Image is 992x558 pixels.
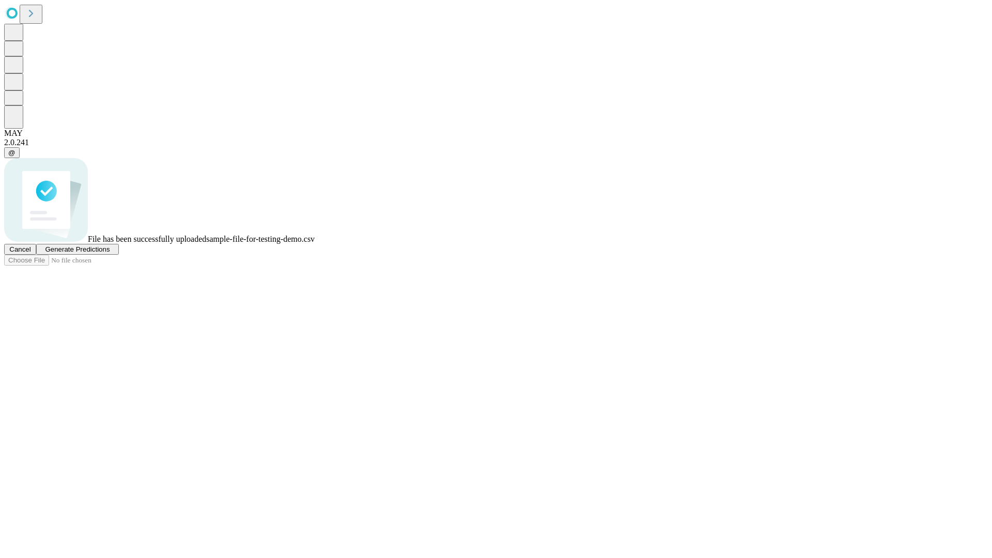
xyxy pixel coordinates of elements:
span: Generate Predictions [45,245,110,253]
button: @ [4,147,20,158]
span: Cancel [9,245,31,253]
button: Generate Predictions [36,244,119,255]
span: @ [8,149,16,157]
div: MAY [4,129,988,138]
div: 2.0.241 [4,138,988,147]
span: File has been successfully uploaded [88,235,206,243]
span: sample-file-for-testing-demo.csv [206,235,315,243]
button: Cancel [4,244,36,255]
